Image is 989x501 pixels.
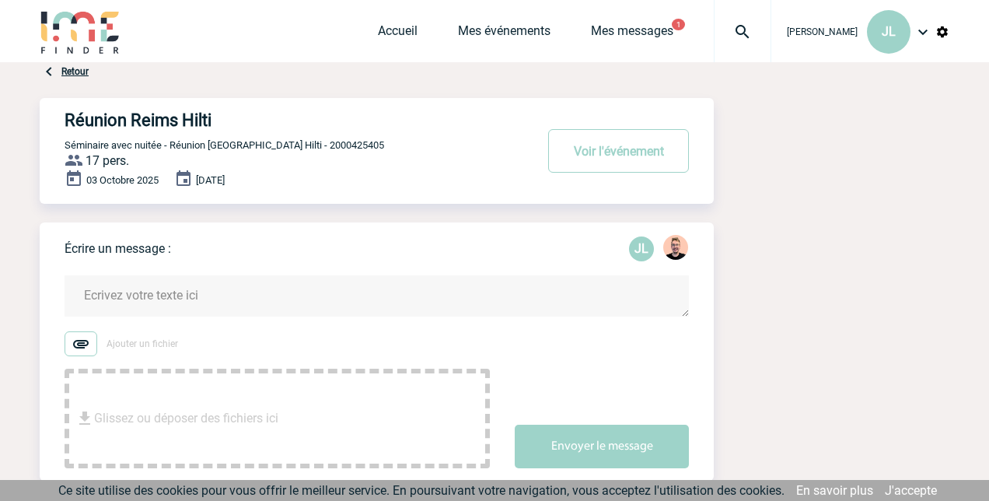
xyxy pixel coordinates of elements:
img: 129741-1.png [663,235,688,260]
span: Ajouter un fichier [107,338,178,349]
a: Accueil [378,23,418,45]
span: Glissez ou déposer des fichiers ici [94,380,278,457]
span: JL [882,24,896,39]
a: Retour [61,66,89,77]
div: Stefan MILADINOVIC [663,235,688,263]
span: 17 pers. [86,153,129,168]
a: J'accepte [885,483,937,498]
span: [PERSON_NAME] [787,26,858,37]
a: Mes messages [591,23,673,45]
span: 03 Octobre 2025 [86,174,159,186]
span: Séminaire avec nuitée - Réunion [GEOGRAPHIC_DATA] Hilti - 2000425405 [65,139,384,151]
button: Voir l'événement [548,129,689,173]
p: JL [629,236,654,261]
img: file_download.svg [75,409,94,428]
img: IME-Finder [40,9,121,54]
div: Justine LEPAUVRE [629,236,654,261]
button: Envoyer le message [515,425,689,468]
a: Mes événements [458,23,550,45]
span: [DATE] [196,174,225,186]
button: 1 [672,19,685,30]
p: Écrire un message : [65,241,171,256]
a: En savoir plus [796,483,873,498]
h4: Réunion Reims Hilti [65,110,488,130]
span: Ce site utilise des cookies pour vous offrir le meilleur service. En poursuivant votre navigation... [58,483,785,498]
